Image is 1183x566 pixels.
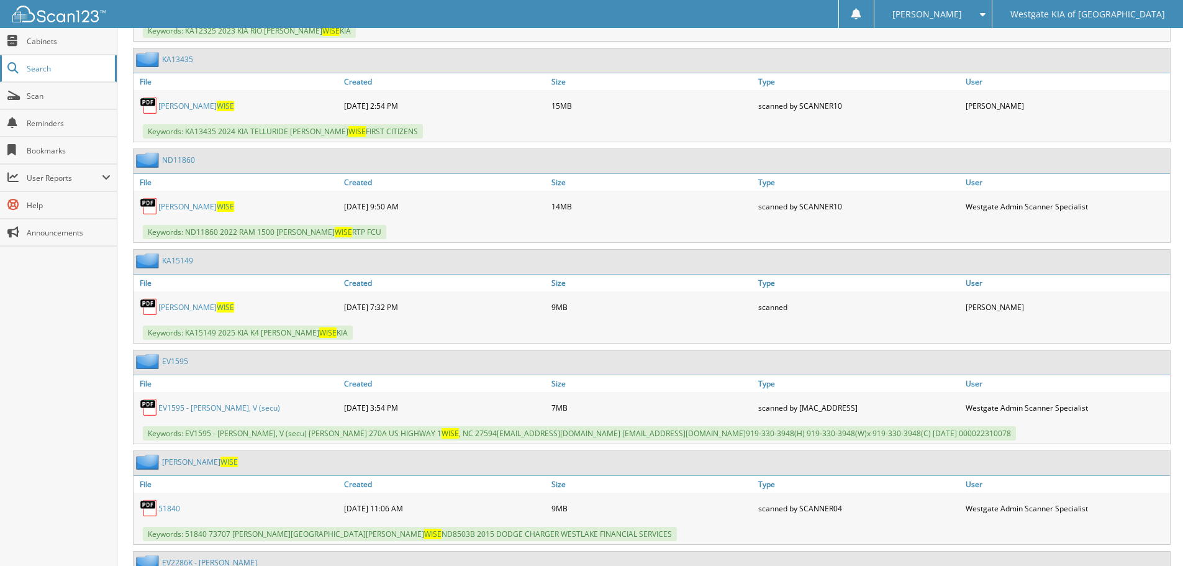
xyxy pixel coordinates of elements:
div: scanned by [MAC_ADDRESS] [755,395,963,420]
a: [PERSON_NAME]WISE [158,201,234,212]
span: Scan [27,91,111,101]
div: [PERSON_NAME] [963,93,1170,118]
span: Keywords: KA15149 2025 KIA K4 [PERSON_NAME] KIA [143,326,353,340]
div: [PERSON_NAME] [963,294,1170,319]
span: Keywords: 51840 73707 [PERSON_NAME][GEOGRAPHIC_DATA][PERSON_NAME] ND8503B 2015 DODGE CHARGER WEST... [143,527,677,541]
img: PDF.png [140,398,158,417]
img: PDF.png [140,197,158,216]
a: User [963,73,1170,90]
span: Westgate KIA of [GEOGRAPHIC_DATA] [1010,11,1165,18]
div: scanned by SCANNER10 [755,194,963,219]
a: User [963,275,1170,291]
a: Size [548,476,756,493]
a: 51840 [158,503,180,514]
span: WISE [442,428,459,439]
a: Type [755,476,963,493]
a: [PERSON_NAME]WISE [158,302,234,313]
span: WISE [217,201,234,212]
img: folder2.png [136,354,162,369]
img: folder2.png [136,253,162,268]
div: [DATE] 9:50 AM [341,194,548,219]
a: Created [341,275,548,291]
a: Size [548,275,756,291]
a: ND11860 [162,155,195,165]
span: WISE [424,529,442,539]
a: KA15149 [162,255,193,266]
span: WISE [319,327,337,338]
a: File [134,476,341,493]
img: scan123-logo-white.svg [12,6,106,22]
a: User [963,174,1170,191]
div: scanned by SCANNER04 [755,496,963,521]
img: PDF.png [140,298,158,316]
span: User Reports [27,173,102,183]
a: File [134,73,341,90]
div: 15MB [548,93,756,118]
a: Created [341,174,548,191]
span: Search [27,63,109,74]
div: Westgate Admin Scanner Specialist [963,395,1170,420]
img: folder2.png [136,454,162,470]
a: [PERSON_NAME]WISE [162,457,238,467]
span: Bookmarks [27,145,111,156]
div: scanned [755,294,963,319]
div: [DATE] 2:54 PM [341,93,548,118]
span: Reminders [27,118,111,129]
a: File [134,275,341,291]
span: WISE [217,302,234,313]
img: folder2.png [136,152,162,168]
a: Type [755,174,963,191]
img: PDF.png [140,96,158,115]
div: 9MB [548,496,756,521]
span: Help [27,200,111,211]
div: 9MB [548,294,756,319]
div: [DATE] 3:54 PM [341,395,548,420]
span: Cabinets [27,36,111,47]
img: folder2.png [136,52,162,67]
span: Keywords: ND11860 2022 RAM 1500 [PERSON_NAME] RTP FCU [143,225,386,239]
span: Announcements [27,227,111,238]
a: [PERSON_NAME]WISE [158,101,234,111]
img: PDF.png [140,499,158,518]
a: File [134,375,341,392]
a: User [963,375,1170,392]
a: Created [341,375,548,392]
a: File [134,174,341,191]
div: 7MB [548,395,756,420]
div: [DATE] 11:06 AM [341,496,548,521]
span: WISE [348,126,366,137]
span: Keywords: EV1595 - [PERSON_NAME], V (secu) [PERSON_NAME] 270A US HIGHWAY 1 , NC 27594 [EMAIL_ADDR... [143,426,1016,440]
a: User [963,476,1170,493]
a: Created [341,73,548,90]
div: [DATE] 7:32 PM [341,294,548,319]
div: 14MB [548,194,756,219]
a: Size [548,174,756,191]
span: WISE [220,457,238,467]
a: KA13435 [162,54,193,65]
span: [PERSON_NAME] [892,11,962,18]
span: Keywords: KA12325 2023 KIA RIO [PERSON_NAME] KIA [143,24,356,38]
a: Type [755,275,963,291]
a: EV1595 [162,356,188,367]
span: WISE [217,101,234,111]
a: Size [548,73,756,90]
div: Westgate Admin Scanner Specialist [963,194,1170,219]
iframe: Chat Widget [1121,506,1183,566]
span: WISE [322,25,340,36]
span: WISE [335,227,352,237]
a: EV1595 - [PERSON_NAME], V (secu) [158,403,280,413]
a: Size [548,375,756,392]
div: scanned by SCANNER10 [755,93,963,118]
a: Type [755,73,963,90]
div: Westgate Admin Scanner Specialist [963,496,1170,521]
a: Created [341,476,548,493]
a: Type [755,375,963,392]
span: Keywords: KA13435 2024 KIA TELLURIDE [PERSON_NAME] FIRST CITIZENS [143,124,423,139]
